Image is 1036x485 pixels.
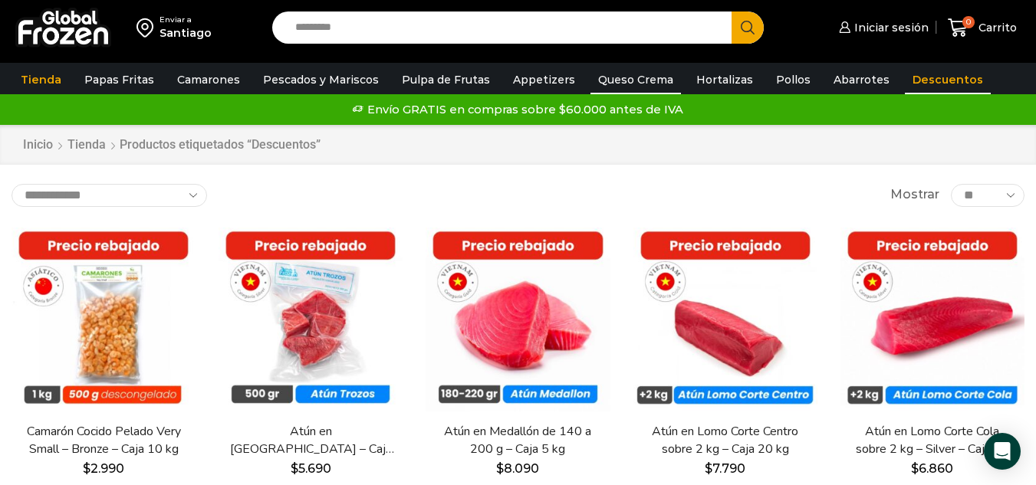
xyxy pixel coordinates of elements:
a: Descuentos [905,65,991,94]
a: Pulpa de Frutas [394,65,498,94]
span: 0 [962,16,975,28]
button: Search button [732,11,764,44]
div: Enviar a [160,15,212,25]
a: Tienda [13,65,69,94]
a: Atún en Lomo Corte Centro sobre 2 kg – Caja 20 kg [643,423,808,458]
span: Carrito [975,20,1017,35]
span: Iniciar sesión [850,20,929,35]
a: Atún en [GEOGRAPHIC_DATA] – Caja 10 kg [228,423,393,458]
span: Mostrar [890,186,939,204]
bdi: 8.090 [496,461,539,476]
a: Iniciar sesión [835,12,929,43]
span: $ [496,461,504,476]
a: Camarón Cocido Pelado Very Small – Bronze – Caja 10 kg [21,423,186,458]
a: Hortalizas [689,65,761,94]
span: $ [705,461,712,476]
a: 0 Carrito [944,10,1021,46]
span: $ [291,461,298,476]
bdi: 6.860 [911,461,953,476]
span: $ [911,461,919,476]
a: Papas Fritas [77,65,162,94]
img: address-field-icon.svg [136,15,160,41]
h1: Productos etiquetados “Descuentos” [120,137,321,152]
a: Inicio [22,136,54,154]
a: Atún en Lomo Corte Cola sobre 2 kg – Silver – Caja 20 kg [850,423,1015,458]
bdi: 7.790 [705,461,745,476]
bdi: 5.690 [291,461,331,476]
bdi: 2.990 [83,461,124,476]
a: Appetizers [505,65,583,94]
a: Atún en Medallón de 140 a 200 g – Caja 5 kg [435,423,600,458]
div: Open Intercom Messenger [984,433,1021,470]
a: Pollos [768,65,818,94]
nav: Breadcrumb [22,136,321,154]
a: Queso Crema [590,65,681,94]
a: Pescados y Mariscos [255,65,386,94]
a: Camarones [169,65,248,94]
a: Abarrotes [826,65,897,94]
span: $ [83,461,90,476]
div: Santiago [160,25,212,41]
a: Tienda [67,136,107,154]
select: Pedido de la tienda [12,184,207,207]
